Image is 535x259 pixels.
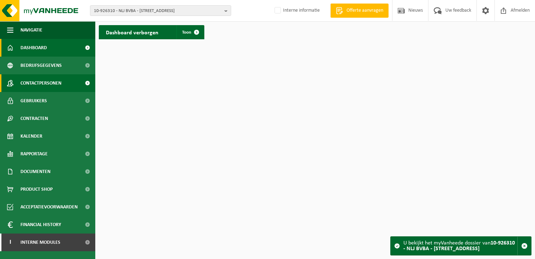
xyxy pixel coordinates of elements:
span: Bedrijfsgegevens [20,57,62,74]
span: Financial History [20,216,61,234]
h2: Dashboard verborgen [99,25,166,39]
span: Dashboard [20,39,47,57]
span: Contactpersonen [20,74,61,92]
span: Kalender [20,127,42,145]
span: Offerte aanvragen [345,7,385,14]
a: Toon [176,25,204,39]
span: I [7,234,13,251]
span: Gebruikers [20,92,47,110]
button: 10-926310 - NLJ BVBA - [STREET_ADDRESS] [90,5,231,16]
span: Rapportage [20,145,48,163]
div: U bekijkt het myVanheede dossier van [403,237,517,255]
span: Contracten [20,110,48,127]
span: 10-926310 - NLJ BVBA - [STREET_ADDRESS] [94,6,222,16]
span: Interne modules [20,234,60,251]
a: Offerte aanvragen [330,4,389,18]
span: Navigatie [20,21,42,39]
span: Acceptatievoorwaarden [20,198,78,216]
strong: 10-926310 - NLJ BVBA - [STREET_ADDRESS] [403,240,515,252]
span: Product Shop [20,180,53,198]
span: Documenten [20,163,50,180]
span: Toon [182,30,191,35]
label: Interne informatie [273,5,320,16]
